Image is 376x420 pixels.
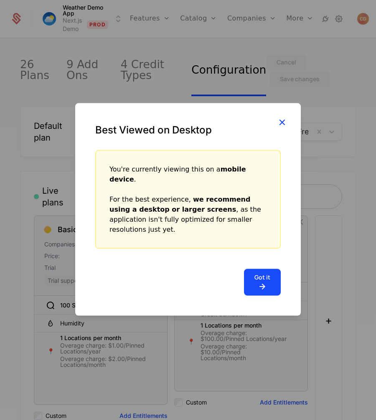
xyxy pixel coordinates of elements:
div: Best Viewed on Desktop [95,123,281,137]
strong: mobile device [109,165,246,183]
div: You're currently viewing this on a . For the best experience, , as the application isn't fully op... [109,164,267,235]
strong: we recommend using a desktop or larger screens [109,195,250,213]
button: Got it [244,269,281,296]
i: arrow-right [254,282,270,292]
